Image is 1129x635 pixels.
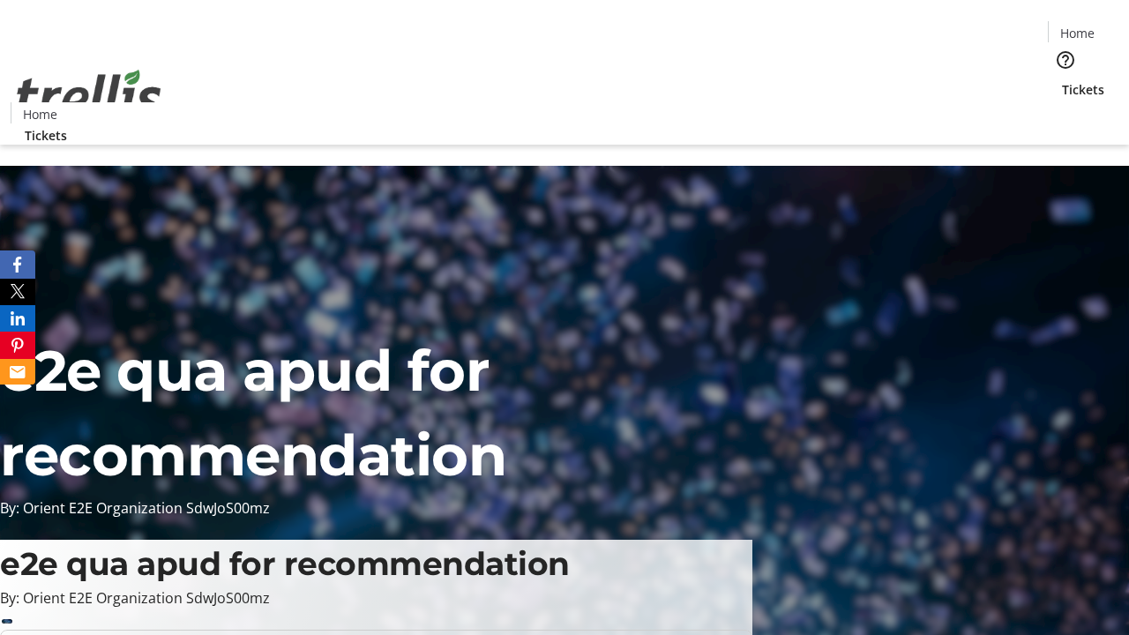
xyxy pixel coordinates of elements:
[1062,80,1104,99] span: Tickets
[11,126,81,145] a: Tickets
[1048,42,1083,78] button: Help
[11,105,68,123] a: Home
[1048,99,1083,134] button: Cart
[23,105,57,123] span: Home
[1049,24,1105,42] a: Home
[25,126,67,145] span: Tickets
[11,50,168,138] img: Orient E2E Organization SdwJoS00mz's Logo
[1060,24,1095,42] span: Home
[1048,80,1118,99] a: Tickets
